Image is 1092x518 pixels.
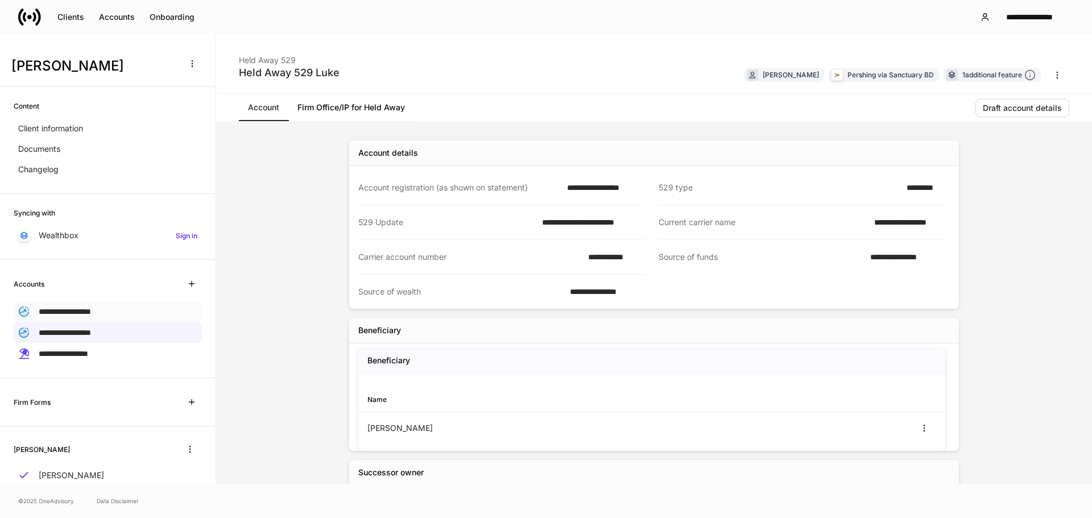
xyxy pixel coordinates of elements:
[358,251,581,263] div: Carrier account number
[11,57,176,75] h3: [PERSON_NAME]
[14,101,39,111] h6: Content
[14,118,202,139] a: Client information
[14,279,44,289] h6: Accounts
[358,467,424,478] div: Successor owner
[18,164,59,175] p: Changelog
[358,147,418,159] div: Account details
[14,225,202,246] a: WealthboxSign in
[975,99,1069,117] button: Draft account details
[847,69,934,80] div: Pershing via Sanctuary BD
[358,182,560,193] div: Account registration (as shown on statement)
[50,8,92,26] button: Clients
[239,66,340,80] div: Held Away 529 Luke
[659,251,863,263] div: Source of funds
[239,94,288,121] a: Account
[99,13,135,21] div: Accounts
[367,394,652,405] div: Name
[983,104,1062,112] div: Draft account details
[14,444,70,455] h6: [PERSON_NAME]
[142,8,202,26] button: Onboarding
[358,286,563,297] div: Source of wealth
[14,159,202,180] a: Changelog
[176,230,197,241] h6: Sign in
[150,13,195,21] div: Onboarding
[97,496,139,505] a: Data Disclaimer
[358,217,535,228] div: 529 Update
[18,496,74,505] span: © 2025 OneAdvisory
[239,48,340,66] div: Held Away 529
[39,470,104,481] p: [PERSON_NAME]
[14,139,202,159] a: Documents
[18,123,83,134] p: Client information
[367,355,410,366] h5: Beneficiary
[14,397,51,408] h6: Firm Forms
[288,94,414,121] a: Firm Office/IP for Held Away
[18,143,60,155] p: Documents
[14,465,202,486] a: [PERSON_NAME]
[92,8,142,26] button: Accounts
[39,230,78,241] p: Wealthbox
[57,13,84,21] div: Clients
[962,69,1036,81] div: 1 additional feature
[659,217,867,228] div: Current carrier name
[367,422,652,434] div: [PERSON_NAME]
[14,208,55,218] h6: Syncing with
[659,182,900,193] div: 529 type
[358,325,401,336] div: Beneficiary
[763,69,819,80] div: [PERSON_NAME]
